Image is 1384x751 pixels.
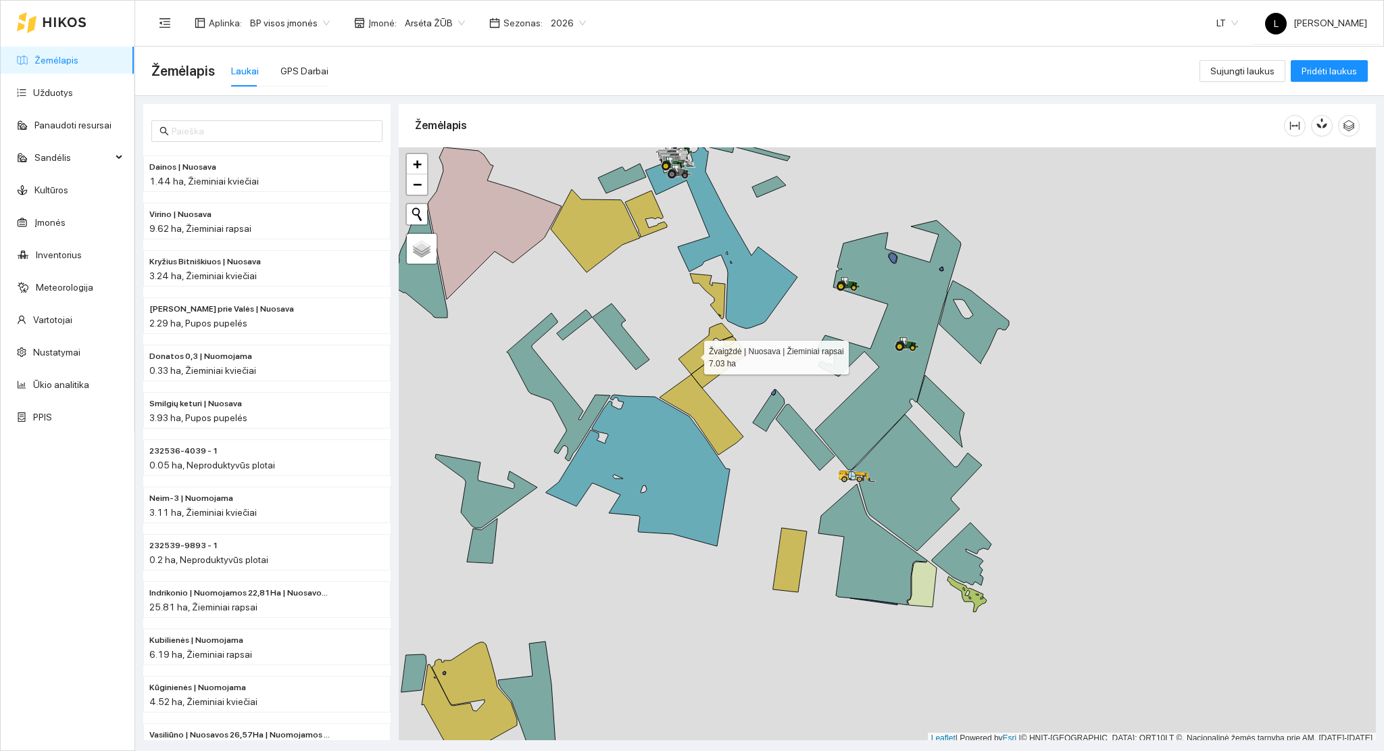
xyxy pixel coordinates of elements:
[1019,733,1021,743] span: |
[149,303,294,316] span: Rolando prie Valės | Nuosava
[149,350,252,363] span: Donatos 0,3 | Nuomojama
[368,16,397,30] span: Įmonė :
[34,185,68,195] a: Kultūros
[149,208,212,221] span: Virino | Nuosava
[489,18,500,28] span: calendar
[280,64,328,78] div: GPS Darbai
[1265,18,1367,28] span: [PERSON_NAME]
[149,397,242,410] span: Smilgių keturi | Nuosava
[250,13,330,33] span: BP visos įmonės
[151,9,178,37] button: menu-fold
[33,347,80,358] a: Nustatymai
[149,681,246,694] span: Kūginienės | Nuomojama
[149,223,251,234] span: 9.62 ha, Žieminiai rapsai
[1291,60,1368,82] button: Pridėti laukus
[407,204,427,224] button: Initiate a new search
[928,733,1376,744] div: | Powered by © HNIT-[GEOGRAPHIC_DATA]; ORT10LT ©, Nacionalinė žemės tarnyba prie AM, [DATE]-[DATE]
[1291,66,1368,76] a: Pridėti laukus
[149,412,247,423] span: 3.93 ha, Pupos pupelės
[415,106,1284,145] div: Žemėlapis
[149,460,275,470] span: 0.05 ha, Neproduktyvūs plotai
[413,155,422,172] span: +
[149,492,233,505] span: Neim-3 | Nuomojama
[195,18,205,28] span: layout
[551,13,586,33] span: 2026
[149,270,257,281] span: 3.24 ha, Žieminiai kviečiai
[149,507,257,518] span: 3.11 ha, Žieminiai kviečiai
[354,18,365,28] span: shop
[149,445,218,458] span: 232536-4039 - 1
[149,602,257,612] span: 25.81 ha, Žieminiai rapsai
[209,16,242,30] span: Aplinka :
[149,256,261,268] span: Kryžius Bitniškiuos | Nuosava
[33,379,89,390] a: Ūkio analitika
[149,365,256,376] span: 0.33 ha, Žieminiai kviečiai
[1200,60,1285,82] button: Sujungti laukus
[405,13,465,33] span: Arsėta ŽŪB
[33,412,52,422] a: PPIS
[231,64,259,78] div: Laukai
[931,733,956,743] a: Leaflet
[407,174,427,195] a: Zoom out
[149,554,268,565] span: 0.2 ha, Neproduktyvūs plotai
[34,144,112,171] span: Sandėlis
[159,126,169,136] span: search
[149,539,218,552] span: 232539-9893 - 1
[36,282,93,293] a: Meteorologija
[34,55,78,66] a: Žemėlapis
[33,314,72,325] a: Vartotojai
[149,634,243,647] span: Kubilienės | Nuomojama
[413,176,422,193] span: −
[149,176,259,187] span: 1.44 ha, Žieminiai kviečiai
[407,234,437,264] a: Layers
[149,696,257,707] span: 4.52 ha, Žieminiai kviečiai
[33,87,73,98] a: Užduotys
[149,161,216,174] span: Dainos | Nuosava
[503,16,543,30] span: Sezonas :
[407,154,427,174] a: Zoom in
[1216,13,1238,33] span: LT
[1003,733,1017,743] a: Esri
[34,120,112,130] a: Panaudoti resursai
[1285,120,1305,131] span: column-width
[36,249,82,260] a: Inventorius
[149,318,247,329] span: 2.29 ha, Pupos pupelės
[1284,115,1306,137] button: column-width
[34,217,66,228] a: Įmonės
[159,17,171,29] span: menu-fold
[149,649,252,660] span: 6.19 ha, Žieminiai rapsai
[1302,64,1357,78] span: Pridėti laukus
[149,587,330,600] span: Indrikonio | Nuomojamos 22,81Ha | Nuosavos 3,00 Ha
[149,729,330,742] span: Vasiliūno | Nuosavos 26,57Ha | Nuomojamos 24,15Ha
[1274,13,1279,34] span: L
[151,60,215,82] span: Žemėlapis
[1200,66,1285,76] a: Sujungti laukus
[172,124,374,139] input: Paieška
[1210,64,1275,78] span: Sujungti laukus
